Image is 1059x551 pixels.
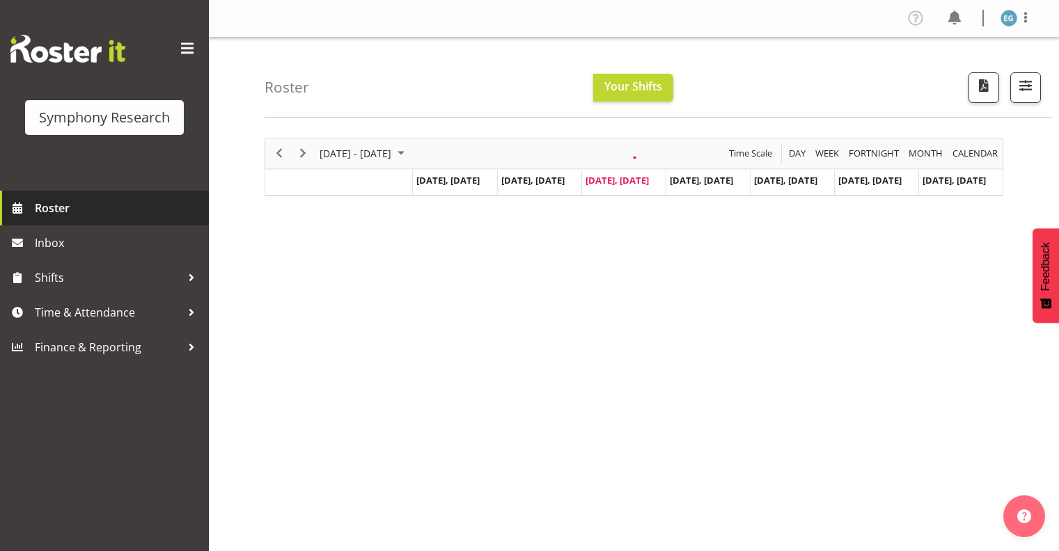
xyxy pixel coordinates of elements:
button: Download a PDF of the roster according to the set date range. [968,72,999,103]
span: Inbox [35,232,202,253]
img: evelyn-gray1866.jpg [1001,10,1017,26]
h4: Roster [265,79,309,95]
img: help-xxl-2.png [1017,509,1031,523]
span: Roster [35,198,202,218]
span: Your Shifts [604,79,662,94]
span: Time & Attendance [35,302,181,323]
div: Timeline Week of September 24, 2025 [265,138,1003,196]
span: Finance & Reporting [35,337,181,358]
span: Shifts [35,267,181,288]
button: Feedback - Show survey [1033,228,1059,323]
button: Your Shifts [593,74,673,102]
div: Symphony Research [39,107,170,128]
span: Feedback [1040,242,1052,291]
button: Filter Shifts [1010,72,1041,103]
img: Rosterit website logo [10,35,125,63]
